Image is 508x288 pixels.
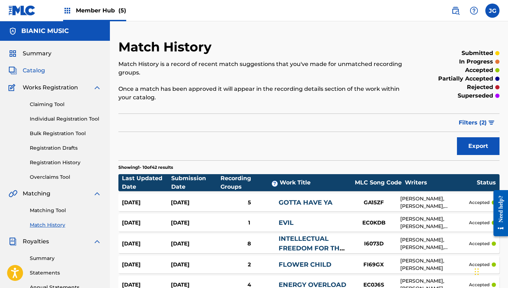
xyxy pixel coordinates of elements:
div: Writers [405,178,477,187]
a: Public Search [448,4,463,18]
span: Member Hub [76,6,126,15]
a: SummarySummary [9,49,51,58]
p: accepted [469,282,490,288]
div: Recording Groups [220,174,280,191]
button: Filters (2) [454,114,499,132]
div: [DATE] [122,261,171,269]
div: FI69GX [347,261,400,269]
div: 5 [220,199,279,207]
div: [DATE] [122,240,171,248]
div: Status [477,178,496,187]
a: Registration History [30,159,101,166]
p: accepted [469,220,490,226]
div: Work Title [280,178,352,187]
div: [PERSON_NAME], [PERSON_NAME] [400,257,469,272]
a: Bulk Registration Tool [30,130,101,137]
a: Overclaims Tool [30,173,101,181]
a: Match History [30,221,101,229]
span: Summary [23,49,51,58]
p: Showing 1 - 10 of 42 results [118,164,173,171]
a: CatalogCatalog [9,66,45,75]
button: Export [457,137,499,155]
div: Drag [475,261,479,282]
img: filter [489,121,495,125]
a: Registration Drafts [30,144,101,152]
h5: BIANIC MUSIC [21,27,69,35]
div: 1 [220,219,279,227]
div: MLC Song Code [352,178,405,187]
iframe: Resource Center [488,184,508,242]
div: Help [467,4,481,18]
div: GA15ZF [347,199,400,207]
div: [DATE] [171,199,220,207]
span: (5) [118,7,126,14]
img: Accounts [9,27,17,35]
p: accepted [469,261,490,268]
img: Catalog [9,66,17,75]
p: rejected [467,83,493,92]
img: expand [93,237,101,246]
img: help [470,6,478,15]
div: [DATE] [171,261,220,269]
span: Royalties [23,237,49,246]
p: Match History is a record of recent match suggestions that you've made for unmatched recording gr... [118,60,412,77]
a: Individual Registration Tool [30,115,101,123]
div: [PERSON_NAME], [PERSON_NAME], [PERSON_NAME], [PERSON_NAME], [PERSON_NAME] [PERSON_NAME], [PERSON_... [400,195,469,210]
img: Royalties [9,237,17,246]
h2: Match History [118,39,215,55]
span: Filters ( 2 ) [459,118,487,127]
p: Once a match has been approved it will appear in the recording details section of the work within... [118,85,412,102]
img: search [451,6,460,15]
img: Matching [9,189,17,198]
span: Catalog [23,66,45,75]
p: in progress [459,57,493,66]
span: ? [272,181,278,187]
div: [DATE] [171,240,220,248]
p: submitted [462,49,493,57]
div: [DATE] [122,199,171,207]
p: accepted [465,66,493,74]
p: accepted [469,240,490,247]
div: [PERSON_NAME], [PERSON_NAME], [PERSON_NAME] [400,236,469,251]
img: Summary [9,49,17,58]
div: I6073D [347,240,400,248]
span: Matching [23,189,50,198]
div: [DATE] [122,219,171,227]
a: EVIL [279,219,294,227]
p: partially accepted [438,74,493,83]
iframe: Chat Widget [473,254,508,288]
div: User Menu [485,4,499,18]
a: Statements [30,269,101,277]
div: 8 [220,240,279,248]
div: Last Updated Date [122,174,171,191]
img: Top Rightsholders [63,6,72,15]
div: EC0KDB [347,219,400,227]
span: Works Registration [23,83,78,92]
div: [DATE] [171,219,220,227]
div: [PERSON_NAME], [PERSON_NAME], [PERSON_NAME], [PERSON_NAME] [400,215,469,230]
img: expand [93,189,101,198]
img: MLC Logo [9,5,36,16]
p: superseded [458,92,493,100]
div: Submission Date [171,174,220,191]
div: 2 [220,261,279,269]
img: expand [93,83,101,92]
a: FLOWER CHILD [279,261,331,268]
a: Claiming Tool [30,101,101,108]
a: INTELLECTUAL FREEDOM FOR THE MASSES [279,235,344,262]
a: Matching Tool [30,207,101,214]
a: GOTTA HAVE YA [279,199,333,206]
img: Works Registration [9,83,18,92]
p: accepted [469,199,490,206]
a: Summary [30,255,101,262]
